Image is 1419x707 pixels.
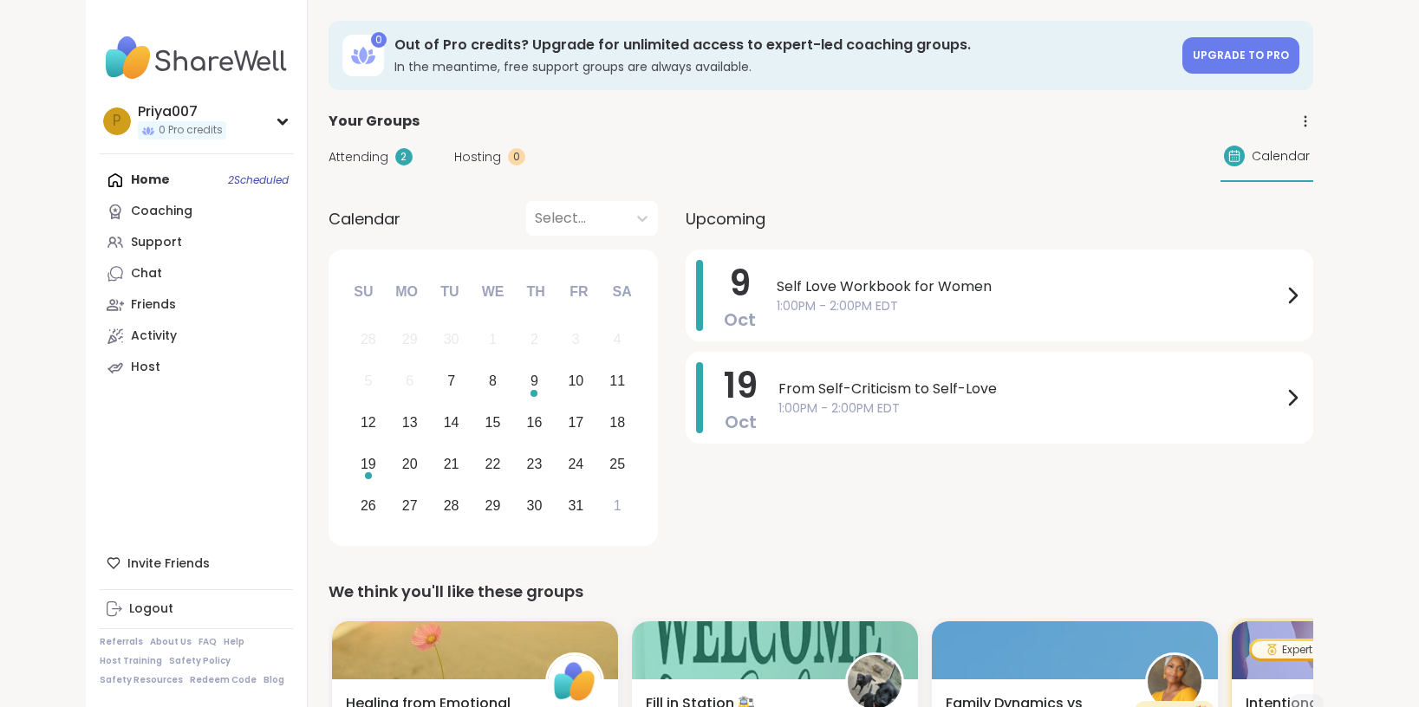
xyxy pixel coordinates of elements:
div: Tu [431,273,469,311]
div: 29 [485,494,501,517]
div: 2 [530,328,538,351]
div: Sa [602,273,641,311]
div: 23 [527,452,543,476]
div: 1 [489,328,497,351]
div: 24 [568,452,583,476]
a: Redeem Code [190,674,257,686]
div: 7 [447,369,455,392]
div: month 2025-10 [348,319,638,526]
div: Not available Friday, October 3rd, 2025 [557,321,595,359]
div: Priya007 [138,102,226,121]
div: Not available Thursday, October 2nd, 2025 [516,321,553,359]
span: Self Love Workbook for Women [777,276,1282,297]
div: Choose Wednesday, October 8th, 2025 [474,363,511,400]
div: Invite Friends [100,548,293,579]
div: Choose Thursday, October 9th, 2025 [516,363,553,400]
span: Calendar [329,207,400,230]
div: Not available Sunday, October 5th, 2025 [350,363,387,400]
span: Oct [725,410,757,434]
div: 8 [489,369,497,392]
span: Hosting [454,148,501,166]
div: Not available Monday, October 6th, 2025 [391,363,428,400]
div: 12 [361,411,376,434]
div: We think you'll like these groups [329,580,1313,604]
a: Activity [100,321,293,352]
div: 2 [395,148,413,165]
a: Safety Policy [169,655,231,667]
div: 31 [568,494,583,517]
div: Choose Tuesday, October 21st, 2025 [433,445,470,483]
div: 10 [568,369,583,392]
a: Host Training [100,655,162,667]
span: P [113,110,121,133]
a: About Us [150,636,192,648]
div: Choose Friday, October 17th, 2025 [557,405,595,442]
div: Choose Wednesday, October 15th, 2025 [474,405,511,442]
div: 1 [614,494,622,517]
div: Choose Saturday, October 18th, 2025 [599,405,636,442]
div: 27 [402,494,418,517]
div: 30 [527,494,543,517]
div: 11 [609,369,625,392]
div: 21 [444,452,459,476]
a: Host [100,352,293,383]
div: Support [131,234,182,251]
div: Logout [129,600,173,618]
a: Blog [264,674,284,686]
div: Choose Friday, October 24th, 2025 [557,445,595,483]
div: Friends [131,296,176,314]
div: 0 [508,148,525,165]
div: 6 [406,369,413,392]
a: FAQ [199,636,217,648]
div: Host [131,359,160,376]
div: Choose Monday, October 20th, 2025 [391,445,428,483]
div: Choose Saturday, November 1st, 2025 [599,487,636,524]
span: Your Groups [329,111,420,132]
div: Not available Sunday, September 28th, 2025 [350,321,387,359]
div: Chat [131,265,162,282]
div: 0 [371,32,387,48]
img: ShareWell Nav Logo [100,28,293,88]
a: Coaching [100,196,293,227]
div: 18 [609,411,625,434]
div: Choose Sunday, October 12th, 2025 [350,405,387,442]
div: 28 [361,328,376,351]
span: Attending [329,148,388,166]
a: Chat [100,258,293,289]
div: Not available Tuesday, September 30th, 2025 [433,321,470,359]
div: Choose Thursday, October 30th, 2025 [516,487,553,524]
span: 9 [729,259,751,308]
span: Oct [724,308,756,332]
div: Not available Saturday, October 4th, 2025 [599,321,636,359]
span: 1:00PM - 2:00PM EDT [777,297,1282,315]
div: Choose Tuesday, October 14th, 2025 [433,405,470,442]
span: 0 Pro credits [159,123,223,138]
div: Choose Thursday, October 16th, 2025 [516,405,553,442]
div: 19 [361,452,376,476]
span: 1:00PM - 2:00PM EDT [778,399,1282,418]
div: 30 [444,328,459,351]
span: Calendar [1252,147,1310,165]
a: Friends [100,289,293,321]
div: Choose Thursday, October 23rd, 2025 [516,445,553,483]
div: Th [517,273,555,311]
div: Choose Saturday, October 25th, 2025 [599,445,636,483]
div: Choose Saturday, October 11th, 2025 [599,363,636,400]
div: 15 [485,411,501,434]
div: Fr [560,273,598,311]
div: Choose Wednesday, October 29th, 2025 [474,487,511,524]
h3: In the meantime, free support groups are always available. [394,58,1172,75]
a: Logout [100,593,293,625]
span: Upgrade to Pro [1193,48,1289,62]
div: 17 [568,411,583,434]
div: 26 [361,494,376,517]
div: 29 [402,328,418,351]
a: Help [224,636,244,648]
div: Choose Tuesday, October 7th, 2025 [433,363,470,400]
div: 25 [609,452,625,476]
div: 3 [572,328,580,351]
div: Choose Wednesday, October 22nd, 2025 [474,445,511,483]
div: 4 [614,328,622,351]
div: Coaching [131,203,192,220]
div: Choose Sunday, October 26th, 2025 [350,487,387,524]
